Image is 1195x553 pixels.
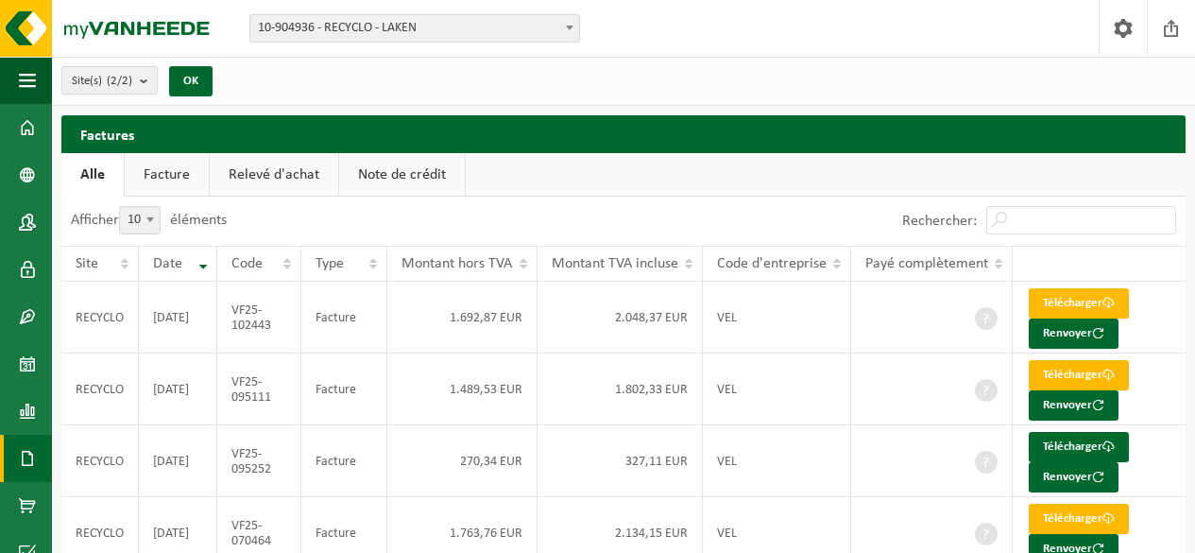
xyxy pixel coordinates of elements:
[217,354,301,425] td: VF25-095111
[139,282,217,354] td: [DATE]
[703,425,851,497] td: VEL
[61,425,139,497] td: RECYCLO
[249,14,580,43] span: 10-904936 - RECYCLO - LAKEN
[1029,319,1118,349] button: Renvoyer
[61,115,153,152] h2: Factures
[217,282,301,354] td: VF25-102443
[301,282,387,354] td: Facture
[250,15,579,42] span: 10-904936 - RECYCLO - LAKEN
[119,206,161,234] span: 10
[169,66,213,96] button: OK
[538,425,703,497] td: 327,11 EUR
[703,354,851,425] td: VEL
[1029,288,1129,319] a: Télécharger
[61,354,139,425] td: RECYCLO
[61,66,158,95] button: Site(s)(2/2)
[61,282,139,354] td: RECYCLO
[401,256,512,271] span: Montant hors TVA
[339,153,465,197] a: Note de crédit
[1029,360,1129,390] a: Télécharger
[107,75,132,87] count: (2/2)
[1029,390,1118,421] button: Renvoyer
[231,256,263,271] span: Code
[153,256,182,271] span: Date
[1029,462,1118,493] button: Renvoyer
[61,153,124,197] a: Alle
[125,153,209,197] a: Facture
[552,256,678,271] span: Montant TVA incluse
[1029,504,1129,534] a: Télécharger
[902,214,977,229] label: Rechercher:
[387,282,537,354] td: 1.692,87 EUR
[316,256,344,271] span: Type
[139,354,217,425] td: [DATE]
[387,425,537,497] td: 270,34 EUR
[72,67,132,95] span: Site(s)
[71,213,227,228] label: Afficher éléments
[301,354,387,425] td: Facture
[865,256,988,271] span: Payé complètement
[538,282,703,354] td: 2.048,37 EUR
[538,354,703,425] td: 1.802,33 EUR
[217,425,301,497] td: VF25-095252
[717,256,827,271] span: Code d'entreprise
[703,282,851,354] td: VEL
[1029,432,1129,462] a: Télécharger
[120,207,160,233] span: 10
[139,425,217,497] td: [DATE]
[301,425,387,497] td: Facture
[210,153,338,197] a: Relevé d'achat
[387,354,537,425] td: 1.489,53 EUR
[76,256,98,271] span: Site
